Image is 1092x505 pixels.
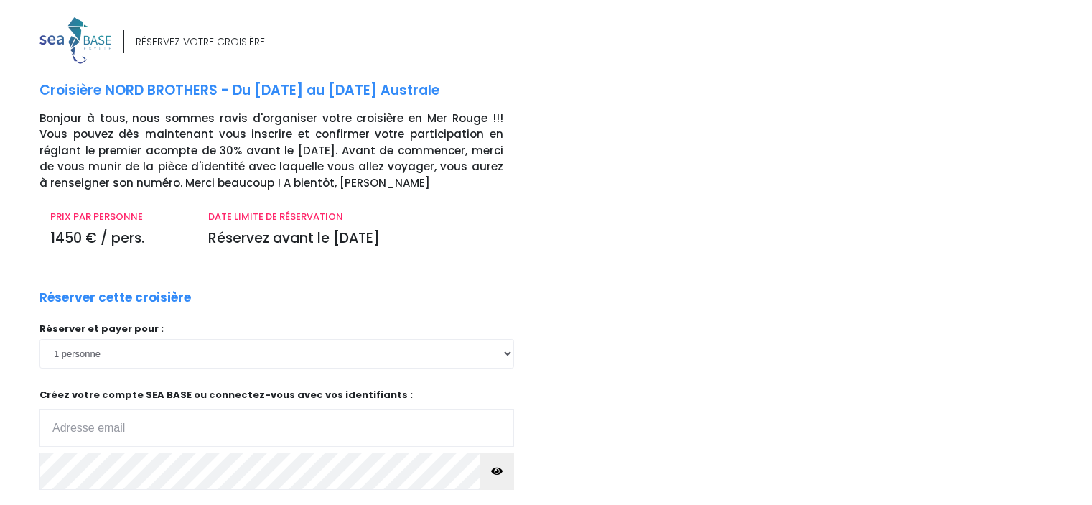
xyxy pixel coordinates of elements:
p: Réserver cette croisière [39,289,191,307]
img: logo_color1.png [39,17,111,64]
p: Créez votre compte SEA BASE ou connectez-vous avec vos identifiants : [39,388,514,448]
p: DATE LIMITE DE RÉSERVATION [208,210,503,224]
p: Réservez avant le [DATE] [208,228,503,249]
p: Bonjour à tous, nous sommes ravis d'organiser votre croisière en Mer Rouge !!! Vous pouvez dès ma... [39,111,536,192]
p: Croisière NORD BROTHERS - Du [DATE] au [DATE] Australe [39,80,536,101]
input: Adresse email [39,409,514,447]
p: PRIX PAR PERSONNE [50,210,187,224]
p: 1450 € / pers. [50,228,187,249]
div: RÉSERVEZ VOTRE CROISIÈRE [136,34,265,50]
p: Réserver et payer pour : [39,322,514,336]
